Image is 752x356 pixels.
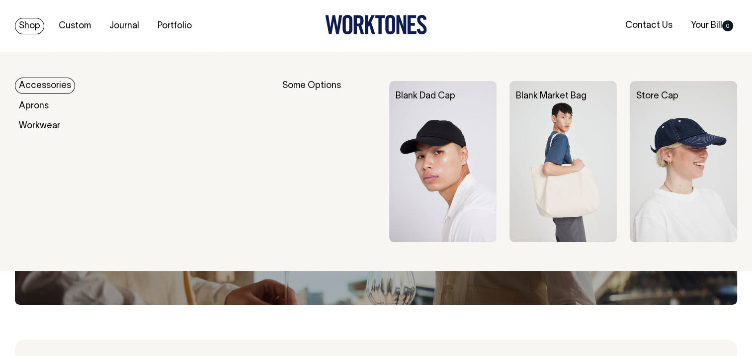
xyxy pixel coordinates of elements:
img: Store Cap [630,81,737,242]
a: Custom [55,18,95,34]
a: Journal [105,18,143,34]
a: Shop [15,18,44,34]
a: Portfolio [154,18,196,34]
img: Blank Market Bag [509,81,617,242]
span: 0 [722,20,733,31]
a: Aprons [15,98,53,114]
a: Blank Dad Cap [396,92,455,100]
a: Contact Us [621,17,676,34]
a: Accessories [15,78,75,94]
div: Some Options [282,81,376,242]
a: Your Bill0 [687,17,737,34]
a: Workwear [15,118,64,134]
img: Blank Dad Cap [389,81,497,242]
a: Store Cap [636,92,678,100]
a: Blank Market Bag [516,92,586,100]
